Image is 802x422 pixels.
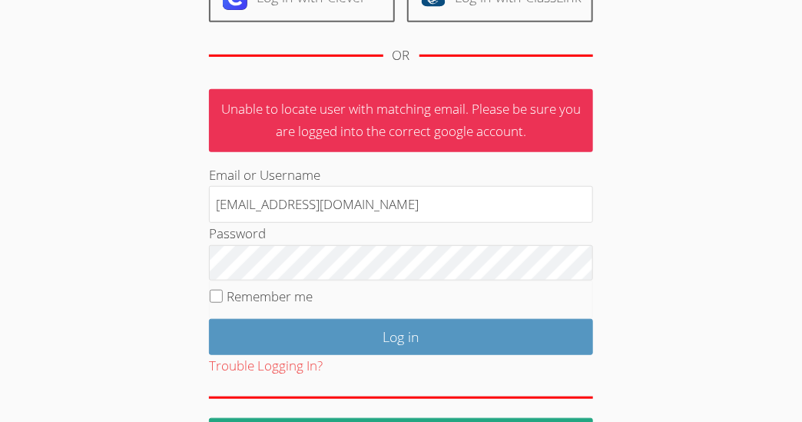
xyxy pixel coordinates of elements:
button: Trouble Logging In? [209,355,323,377]
input: Log in [209,319,593,355]
label: Email or Username [209,166,320,184]
p: Unable to locate user with matching email. Please be sure you are logged into the correct google ... [209,89,593,152]
div: OR [393,45,410,67]
label: Remember me [227,287,313,305]
label: Password [209,224,266,242]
